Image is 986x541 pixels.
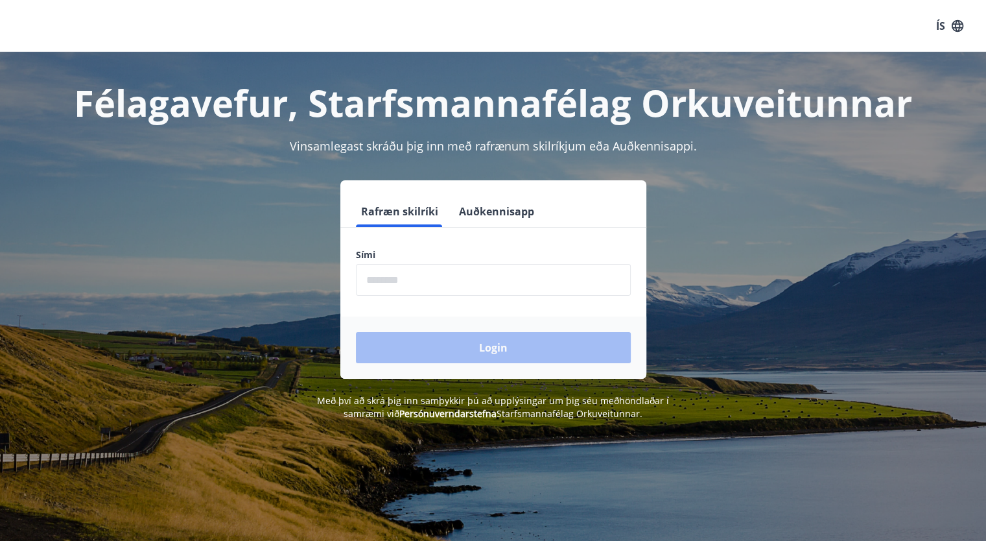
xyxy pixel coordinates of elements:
[356,196,443,227] button: Rafræn skilríki
[317,394,669,420] span: Með því að skrá þig inn samþykkir þú að upplýsingar um þig séu meðhöndlaðar í samræmi við Starfsm...
[42,78,945,127] h1: Félagavefur, Starfsmannafélag Orkuveitunnar
[290,138,697,154] span: Vinsamlegast skráðu þig inn með rafrænum skilríkjum eða Auðkennisappi.
[356,248,631,261] label: Sími
[399,407,497,420] a: Persónuverndarstefna
[454,196,539,227] button: Auðkennisapp
[929,14,970,38] button: ÍS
